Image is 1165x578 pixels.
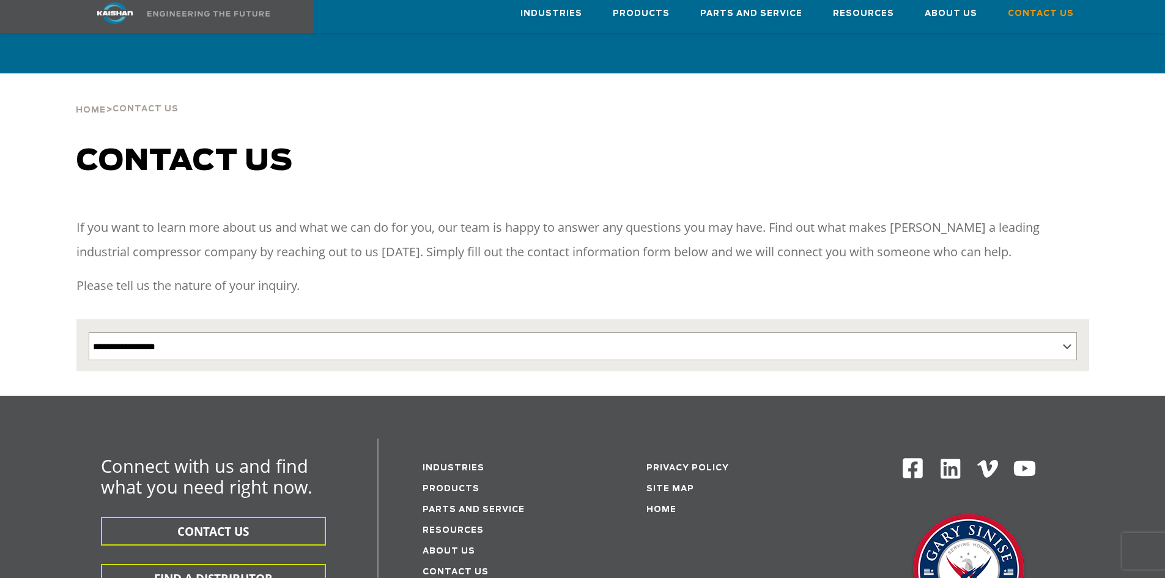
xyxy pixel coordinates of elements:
[1013,457,1037,481] img: Youtube
[977,460,998,478] img: Vimeo
[646,485,694,493] a: Site Map
[901,457,924,480] img: Facebook
[520,7,582,21] span: Industries
[113,105,179,113] span: Contact Us
[76,106,106,114] span: Home
[101,517,326,546] button: CONTACT US
[423,506,525,514] a: Parts and service
[833,7,894,21] span: Resources
[613,7,670,21] span: Products
[423,547,475,555] a: About Us
[76,273,1089,298] p: Please tell us the nature of your inquiry.
[423,568,489,576] a: Contact Us
[700,7,802,21] span: Parts and Service
[76,104,106,115] a: Home
[423,485,479,493] a: Products
[646,464,729,472] a: Privacy Policy
[925,7,977,21] span: About Us
[69,2,161,24] img: kaishan logo
[646,506,676,514] a: Home
[76,215,1089,264] p: If you want to learn more about us and what we can do for you, our team is happy to answer any qu...
[423,464,484,472] a: Industries
[101,454,313,498] span: Connect with us and find what you need right now.
[1008,7,1074,21] span: Contact Us
[76,73,179,120] div: >
[423,527,484,535] a: Resources
[76,147,293,176] span: Contact us
[939,457,963,481] img: Linkedin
